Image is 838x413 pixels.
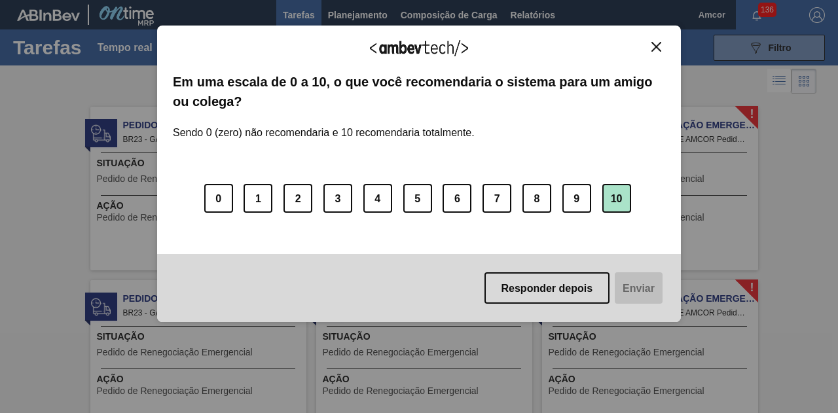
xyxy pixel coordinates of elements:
[534,193,540,204] font: 8
[283,184,312,213] button: 2
[647,41,665,52] button: Fechar
[215,193,221,204] font: 0
[443,184,471,213] button: 6
[374,193,380,204] font: 4
[651,42,661,52] img: Fechar
[501,283,593,294] font: Responder depois
[363,184,392,213] button: 4
[244,184,272,213] button: 1
[454,193,460,204] font: 6
[562,184,591,213] button: 9
[574,193,579,204] font: 9
[414,193,420,204] font: 5
[522,184,551,213] button: 8
[204,184,233,213] button: 0
[403,184,432,213] button: 5
[255,193,261,204] font: 1
[483,184,511,213] button: 7
[494,193,500,204] font: 7
[335,193,341,204] font: 3
[484,272,610,304] button: Responder depois
[173,75,653,109] font: Em uma escala de 0 a 10, o que você recomendaria o sistema para um amigo ou colega?
[295,193,301,204] font: 2
[611,193,623,204] font: 10
[602,184,631,213] button: 10
[323,184,352,213] button: 3
[173,127,475,138] font: Sendo 0 (zero) não recomendaria e 10 recomendaria totalmente.
[370,40,468,56] img: Logo Ambevtech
